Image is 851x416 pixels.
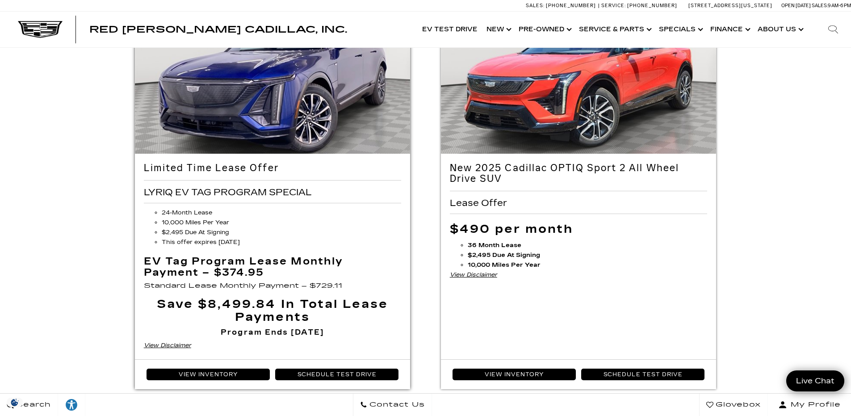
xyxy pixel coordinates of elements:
[514,12,574,47] a: Pre-Owned
[275,369,399,380] a: Schedule Test Drive
[162,227,402,237] li: $2,495 Due At Signing
[450,163,708,185] h2: New 2025 Cadillac OPTIQ Sport 2 All Wheel Drive SUV
[768,394,851,416] button: Open user profile menu
[688,3,772,8] a: [STREET_ADDRESS][US_STATE]
[418,12,482,47] a: EV Test Drive
[14,399,51,411] span: Search
[546,3,596,8] span: [PHONE_NUMBER]
[468,261,541,269] strong: 10,000 Miles Per Year
[482,12,514,47] a: New
[58,398,85,412] div: Explore your accessibility options
[787,399,841,411] span: My Profile
[598,3,679,8] a: Service: [PHONE_NUMBER]
[654,12,706,47] a: Specials
[526,3,598,8] a: Sales: [PHONE_NUMBER]
[144,328,402,336] h4: Program Ends [DATE]
[450,198,509,208] span: Lease Offer
[162,208,402,218] li: 24-Month Lease
[699,394,768,416] a: Glovebox
[144,340,402,350] div: View Disclaimer
[89,25,347,34] a: Red [PERSON_NAME] Cadillac, Inc.
[828,3,851,8] span: 9 AM-6 PM
[144,282,402,289] h5: Standard Lease Monthly Payment – $729.11
[4,398,25,407] img: Opt-Out Icon
[713,399,761,411] span: Glovebox
[792,376,839,386] span: Live Chat
[4,398,25,407] section: Click to Open Cookie Consent Modal
[18,21,63,38] img: Cadillac Dark Logo with Cadillac White Text
[581,369,705,380] a: Schedule Test Drive
[453,369,576,380] a: View Inventory
[353,394,432,416] a: Contact Us
[786,370,844,391] a: Live Chat
[89,24,347,35] span: Red [PERSON_NAME] Cadillac, Inc.
[147,369,270,380] a: View Inventory
[144,163,402,173] h2: Limited Time Lease Offer
[627,3,677,8] span: [PHONE_NUMBER]
[450,270,708,280] div: View Disclaimer
[526,3,545,8] span: Sales:
[601,3,626,8] span: Service:
[144,255,343,278] strong: EV Tag Program Lease Monthly Payment – $374.95
[468,252,540,259] strong: $2,495 Due At Signing
[574,12,654,47] a: Service & Parts
[58,394,85,416] a: Explore your accessibility options
[157,297,388,324] strong: Save $8,499.84 In Total Lease Payments
[144,187,314,197] span: LYRIQ EV TAG PROGRAM SPECIAL
[450,222,574,236] span: $490 per month
[812,3,828,8] span: Sales:
[468,242,521,249] span: 36 Month Lease
[367,399,425,411] span: Contact Us
[706,12,753,47] a: Finance
[781,3,811,8] span: Open [DATE]
[162,218,402,227] li: 10,000 Miles Per Year
[162,237,402,247] li: This offer expires [DATE]
[753,12,806,47] a: About Us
